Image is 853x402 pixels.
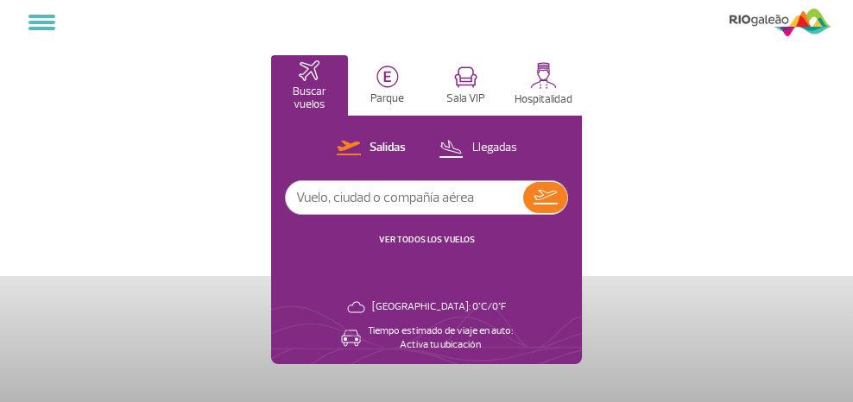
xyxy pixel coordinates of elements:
button: Hospitalidad [506,55,583,116]
button: Sala VIP [427,55,504,116]
p: [GEOGRAPHIC_DATA]: 0°C/0°F [372,300,506,314]
p: Llegadas [471,140,516,156]
img: vipRoom.svg [454,66,477,88]
p: Parque [370,92,404,105]
a: VER TODOS LOS VUELOS [379,234,475,245]
button: Llegadas [433,137,521,160]
img: carParkingHome.svg [376,66,399,88]
img: airplaneHomeActive.svg [299,60,319,81]
button: VER TODOS LOS VUELOS [374,233,480,247]
img: hospitality.svg [530,62,557,89]
p: Hospitalidad [515,93,572,106]
button: Parque [350,55,426,116]
input: Vuelo, ciudad o compañía aérea [286,181,523,214]
p: Sala VIP [446,92,485,105]
p: Buscar vuelos [280,85,339,111]
p: Tiempo estimado de viaje en auto: Activa tu ubicación [368,324,513,352]
button: Salidas [332,137,411,160]
p: Salidas [370,140,406,156]
button: Buscar vuelos [271,55,348,116]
